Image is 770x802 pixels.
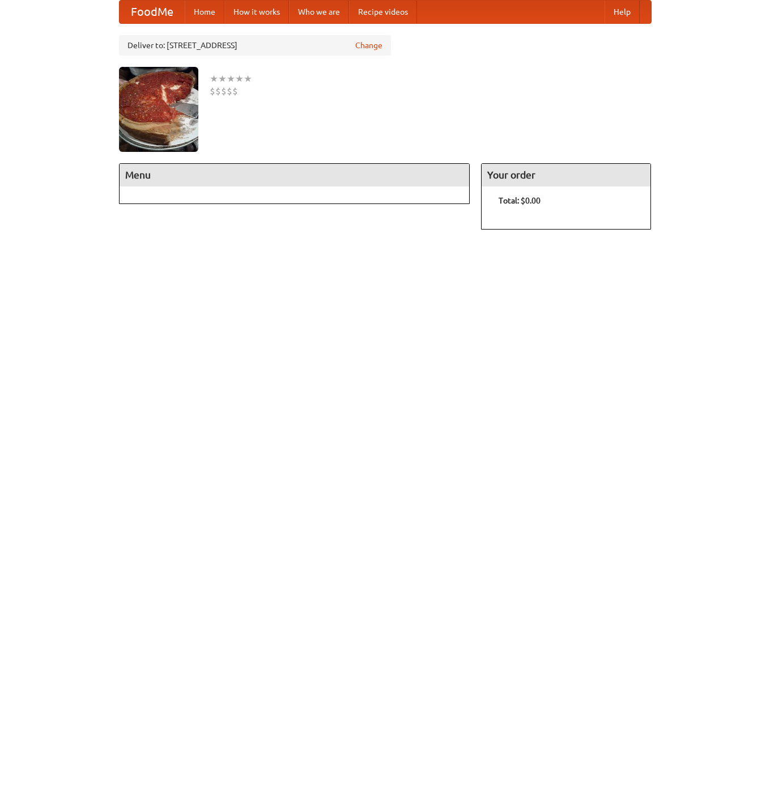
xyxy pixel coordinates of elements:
b: Total: $0.00 [499,196,541,205]
a: FoodMe [120,1,185,23]
h4: Menu [120,164,470,186]
li: ★ [218,73,227,85]
li: $ [227,85,232,97]
li: $ [210,85,215,97]
a: Home [185,1,224,23]
li: ★ [210,73,218,85]
img: angular.jpg [119,67,198,152]
div: Deliver to: [STREET_ADDRESS] [119,35,391,56]
li: ★ [235,73,244,85]
a: Recipe videos [349,1,417,23]
h4: Your order [482,164,650,186]
a: Who we are [289,1,349,23]
li: $ [215,85,221,97]
li: ★ [227,73,235,85]
a: How it works [224,1,289,23]
a: Change [355,40,382,51]
li: ★ [244,73,252,85]
a: Help [605,1,640,23]
li: $ [221,85,227,97]
li: $ [232,85,238,97]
